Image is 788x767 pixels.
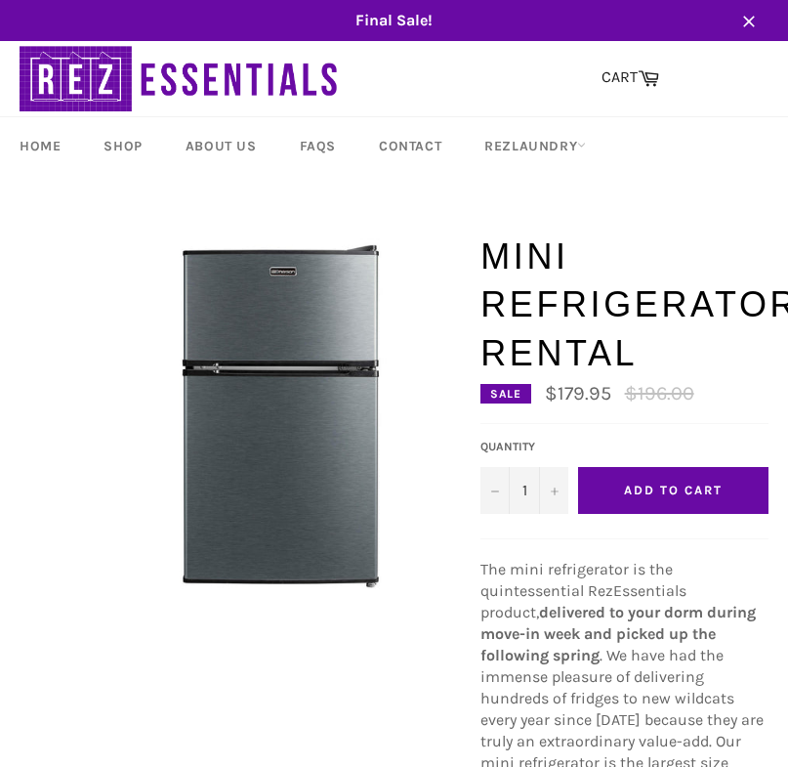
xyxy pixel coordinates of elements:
[465,117,605,175] a: RezLaundry
[480,467,510,514] button: Decrease quantity
[166,117,276,175] a: About Us
[480,384,530,404] div: Sale
[480,439,568,455] label: Quantity
[359,117,461,175] a: Contact
[539,467,568,514] button: Increase quantity
[545,382,611,405] span: $179.95
[625,382,694,405] s: $196.00
[280,117,355,175] a: FAQs
[84,117,161,175] a: Shop
[480,560,686,621] span: The mini refrigerator is the quintessential RezEssentials product,
[624,483,722,497] span: Add to Cart
[578,467,768,514] button: Add to Cart
[480,603,756,664] strong: delivered to your dorm during move-in week and picked up the following spring
[592,58,669,99] a: CART
[20,41,342,116] img: RezEssentials
[86,233,461,608] img: Mini Refrigerator Rental
[480,233,768,378] h1: Mini Refrigerator Rental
